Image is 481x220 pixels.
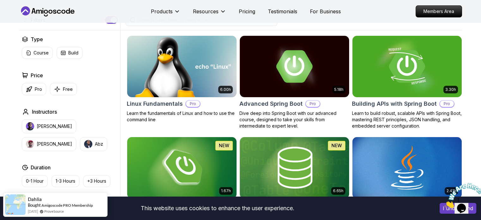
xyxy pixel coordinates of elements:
h2: Advanced Spring Boot [239,99,303,108]
img: provesource social proof notification image [5,194,26,215]
p: NEW [219,142,229,149]
a: Members Area [416,5,462,17]
a: Linux Fundamentals card6.00hLinux FundamentalsProLearn the fundamentals of Linux and how to use t... [127,35,237,123]
p: Pro [186,101,200,107]
span: Dahlia [28,197,42,202]
span: Bought [28,203,41,208]
p: [PERSON_NAME] [37,141,72,147]
h2: Duration [31,164,51,171]
img: Advanced Spring Boot card [240,36,349,97]
a: For Business [310,8,341,15]
button: Products [151,8,180,20]
a: Advanced Spring Boot card5.18hAdvanced Spring BootProDive deep into Spring Boot with our advanced... [239,35,349,129]
h2: Type [31,35,43,43]
button: Free [50,83,77,95]
a: Testimonials [268,8,297,15]
button: Accept cookies [440,203,476,214]
img: Spring Data JPA card [240,137,349,198]
p: 0-1 Hour [26,178,44,184]
p: Dive deep into Spring Boot with our advanced course, designed to take your skills from intermedia... [239,110,349,129]
button: Pro [22,83,46,95]
button: 1-3 Hours [52,175,79,187]
span: [DATE] [28,209,38,214]
button: Course [22,47,53,59]
a: Amigoscode PRO Membership [41,203,93,208]
p: NEW [331,142,342,149]
div: This website uses cookies to enhance the user experience. [5,201,430,215]
img: instructor img [26,122,34,130]
img: instructor img [84,140,92,148]
p: Members Area [416,6,462,17]
p: 5.18h [334,87,343,92]
h2: Linux Fundamentals [127,99,183,108]
iframe: chat widget [442,180,481,211]
p: 1.67h [221,188,231,193]
p: 6.65h [333,188,343,193]
img: Java for Beginners card [352,137,462,198]
p: +3 Hours [87,178,106,184]
img: instructor img [26,140,34,148]
a: Building APIs with Spring Boot card3.30hBuilding APIs with Spring BootProLearn to build robust, s... [352,35,462,129]
img: Chat attention grabber [3,3,42,28]
p: Learn the fundamentals of Linux and how to use the command line [127,110,237,123]
span: 1 [3,3,5,8]
h2: Price [31,72,43,79]
a: ProveSource [44,209,64,214]
p: Products [151,8,173,15]
p: 1-3 Hours [56,178,75,184]
img: Linux Fundamentals card [124,34,239,98]
p: Learn to build robust, scalable APIs with Spring Boot, mastering REST principles, JSON handling, ... [352,110,462,129]
button: instructor imgAbz [80,137,107,151]
button: +3 Hours [83,175,110,187]
p: Resources [193,8,219,15]
img: Spring Boot for Beginners card [127,137,237,198]
h2: Instructors [32,108,57,116]
p: [PERSON_NAME] [37,123,72,129]
button: Build [57,47,83,59]
img: Building APIs with Spring Boot card [352,36,462,97]
button: Resources [193,8,226,20]
p: Build [68,50,78,56]
p: 6.00h [220,87,231,92]
button: 0-1 Hour [22,175,48,187]
p: Abz [95,141,103,147]
p: Pro [306,101,320,107]
button: instructor img[PERSON_NAME] [22,119,76,133]
p: Pro [35,86,42,92]
p: 3.30h [445,87,456,92]
h2: Building APIs with Spring Boot [352,99,437,108]
button: instructor img[PERSON_NAME] [22,137,76,151]
p: Course [34,50,49,56]
a: Pricing [239,8,255,15]
p: Free [63,86,73,92]
p: Pro [440,101,454,107]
